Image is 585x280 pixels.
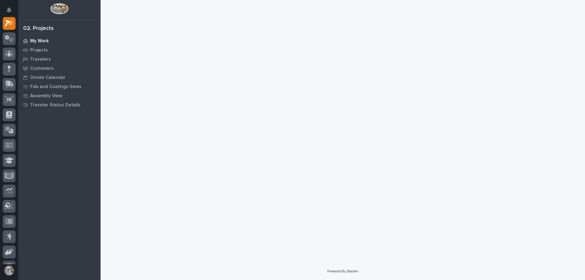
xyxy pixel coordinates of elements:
[30,48,48,53] p: Projects
[30,93,62,99] p: Assembly View
[3,264,16,277] button: users-avatar
[327,269,358,273] a: Powered By Stacker
[23,25,54,32] div: 02. Projects
[30,75,66,80] p: Onsite Calendar
[18,91,101,100] a: Assembly View
[18,100,101,109] a: Traveler Status Details
[18,73,101,82] a: Onsite Calendar
[50,3,68,14] img: Workspace Logo
[30,66,54,71] p: Customers
[18,45,101,55] a: Projects
[30,84,81,90] p: Fab and Coatings Items
[3,4,16,16] button: Notifications
[18,82,101,91] a: Fab and Coatings Items
[18,64,101,73] a: Customers
[18,55,101,64] a: Travelers
[30,102,80,108] p: Traveler Status Details
[8,7,16,17] div: Notifications
[18,36,101,45] a: My Work
[30,57,51,62] p: Travelers
[30,38,49,44] p: My Work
